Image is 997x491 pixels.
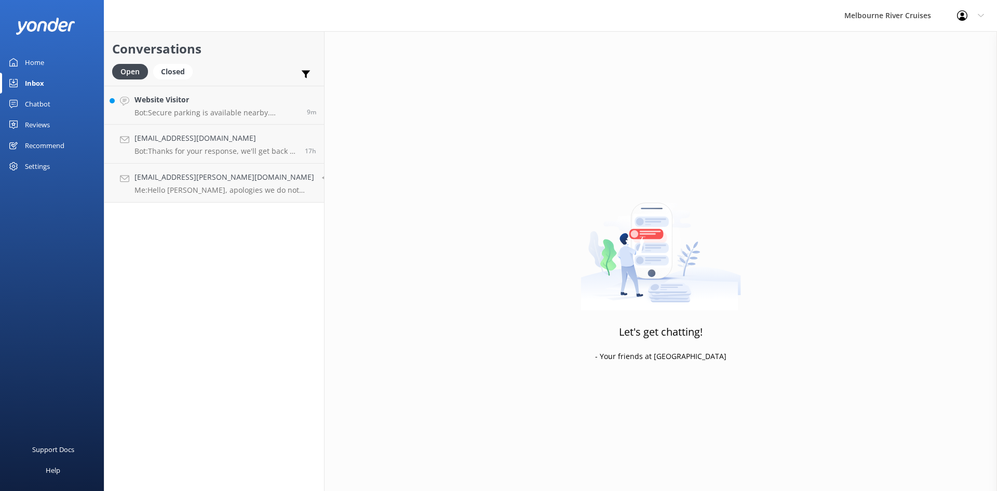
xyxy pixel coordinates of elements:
p: - Your friends at [GEOGRAPHIC_DATA] [595,351,726,362]
a: Closed [153,65,198,77]
a: Open [112,65,153,77]
div: Chatbot [25,94,50,114]
div: Open [112,64,148,79]
p: Me: Hello [PERSON_NAME], apologies we do not have the dinner cruise operating tonight. We still h... [134,185,314,195]
h4: [EMAIL_ADDRESS][DOMAIN_NAME] [134,132,297,144]
span: Aug 21 2025 09:41pm (UTC +10:00) Australia/Sydney [305,147,316,155]
img: yonder-white-logo.png [16,18,75,35]
h2: Conversations [112,39,316,59]
h4: [EMAIL_ADDRESS][PERSON_NAME][DOMAIN_NAME] [134,171,314,183]
div: Recommend [25,135,64,156]
div: Home [25,52,44,73]
h4: Website Visitor [134,94,299,105]
span: Aug 22 2025 02:54pm (UTC +10:00) Australia/Sydney [307,108,316,116]
div: Help [46,460,60,481]
a: [EMAIL_ADDRESS][PERSON_NAME][DOMAIN_NAME]Me:Hello [PERSON_NAME], apologies we do not have the din... [104,164,324,203]
p: Bot: Secure parking is available nearby. [PERSON_NAME][GEOGRAPHIC_DATA] has two convenient locati... [134,108,299,117]
a: Website VisitorBot:Secure parking is available nearby. [PERSON_NAME][GEOGRAPHIC_DATA] has two con... [104,86,324,125]
div: Support Docs [32,439,74,460]
img: artwork of a man stealing a conversation from at giant smartphone [581,181,741,311]
a: [EMAIL_ADDRESS][DOMAIN_NAME]Bot:Thanks for your response, we'll get back to you as soon as we can... [104,125,324,164]
div: Reviews [25,114,50,135]
div: Closed [153,64,193,79]
h3: Let's get chatting! [619,324,703,340]
p: Bot: Thanks for your response, we'll get back to you as soon as we can during opening hours. [134,147,297,156]
div: Settings [25,156,50,177]
div: Inbox [25,73,44,94]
